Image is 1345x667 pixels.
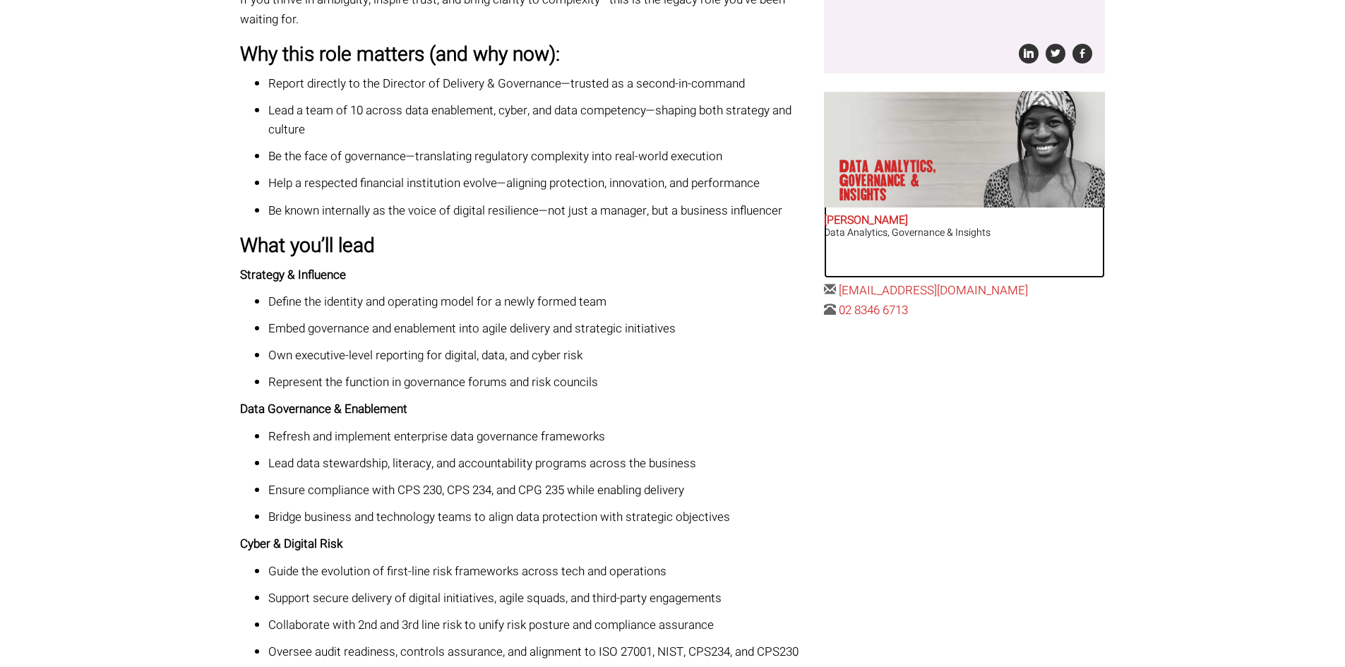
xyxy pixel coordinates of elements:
[268,507,813,527] p: Bridge business and technology teams to align data protection with strategic objectives
[268,589,813,608] p: Support secure delivery of digital initiatives, agile squads, and third-party engagements
[268,481,813,500] p: Ensure compliance with CPS 230, CPS 234, and CPG 235 while enabling delivery
[268,201,813,220] p: Be known internally as the voice of digital resilience—not just a manager, but a business influencer
[824,227,1105,238] h3: Data Analytics, Governance & Insights
[268,427,813,446] p: Refresh and implement enterprise data governance frameworks
[268,562,813,581] p: Guide the evolution of first-line risk frameworks across tech and operations
[839,282,1028,299] a: [EMAIL_ADDRESS][DOMAIN_NAME]
[240,535,342,553] strong: Cyber & Digital Risk
[268,147,813,166] p: Be the face of governance—translating regulatory complexity into real-world execution
[969,91,1105,208] img: Chipo Riva does Data Analytics, Governance & Insights
[268,319,813,338] p: Embed governance and enablement into agile delivery and strategic initiatives
[839,160,948,202] p: Data Analytics, Governance & Insights
[268,346,813,365] p: Own executive-level reporting for digital, data, and cyber risk
[824,215,1105,227] h2: [PERSON_NAME]
[268,74,813,93] p: Report directly to the Director of Delivery & Governance—trusted as a second-in-command
[240,266,346,284] strong: Strategy & Influence
[839,301,908,319] a: 02 8346 6713
[240,40,560,69] strong: Why this role matters (and why now):
[240,400,407,418] strong: Data Governance & Enablement
[268,101,813,139] p: Lead a team of 10 across data enablement, cyber, and data competency—shaping both strategy and cu...
[268,174,813,193] p: Help a respected financial institution evolve—aligning protection, innovation, and performance
[268,615,813,635] p: Collaborate with 2nd and 3rd line risk to unify risk posture and compliance assurance
[268,292,813,311] p: Define the identity and operating model for a newly formed team
[240,232,375,260] strong: What you’ll lead
[268,454,813,473] p: Lead data stewardship, literacy, and accountability programs across the business
[268,373,813,392] p: Represent the function in governance forums and risk councils
[268,642,813,661] p: Oversee audit readiness, controls assurance, and alignment to ISO 27001, NIST, CPS234, and CPS230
